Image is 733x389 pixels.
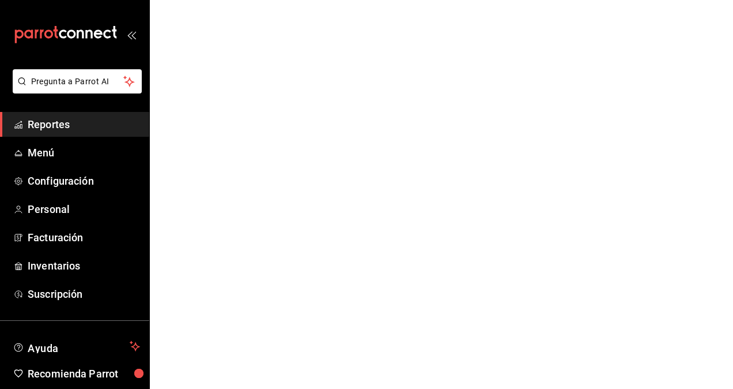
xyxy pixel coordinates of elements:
span: Facturación [28,230,140,245]
span: Configuración [28,173,140,189]
a: Pregunta a Parrot AI [8,84,142,96]
span: Recomienda Parrot [28,366,140,381]
span: Personal [28,201,140,217]
span: Reportes [28,117,140,132]
span: Inventarios [28,258,140,274]
button: open_drawer_menu [127,30,136,39]
button: Pregunta a Parrot AI [13,69,142,93]
span: Suscripción [28,286,140,302]
span: Pregunta a Parrot AI [31,76,124,88]
span: Menú [28,145,140,160]
span: Ayuda [28,339,125,353]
